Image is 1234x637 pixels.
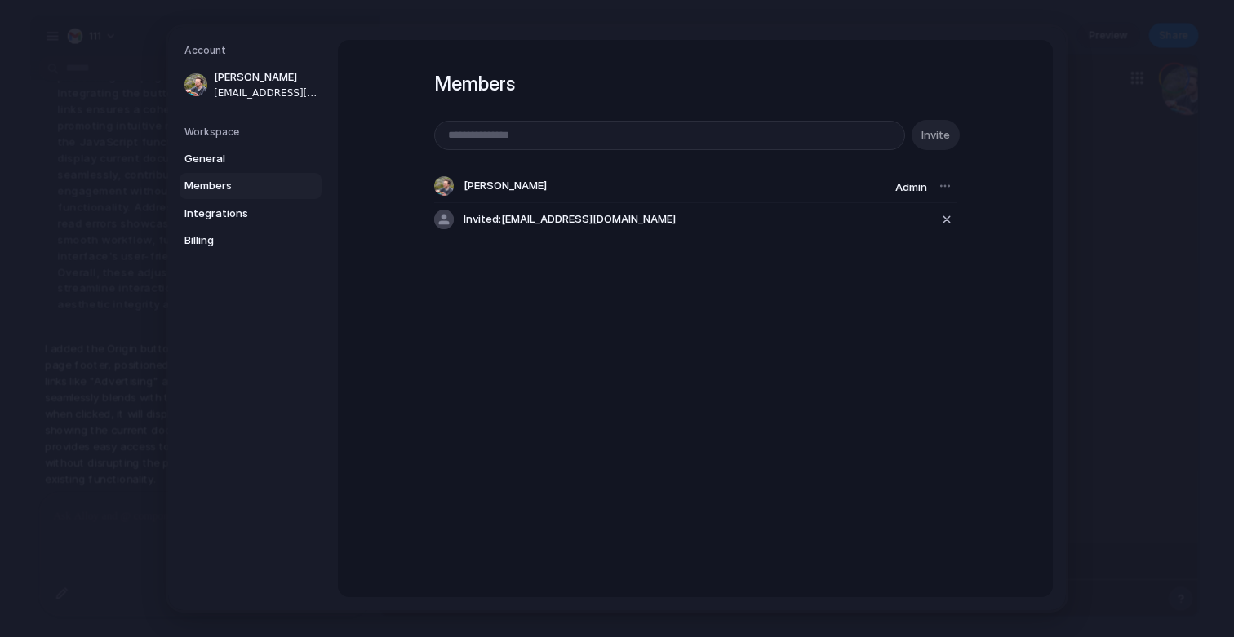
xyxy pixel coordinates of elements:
a: General [180,146,322,172]
span: Admin [895,180,927,193]
a: How Search works [282,552,402,590]
span: [EMAIL_ADDRESS][DOMAIN_NAME] [214,86,318,100]
a: Terms [609,552,664,590]
a: About [17,14,55,35]
span: Invited: [EMAIL_ADDRESS][DOMAIN_NAME] [464,211,676,228]
a: Store [64,14,99,35]
a: [PERSON_NAME][EMAIL_ADDRESS][DOMAIN_NAME] [180,64,322,105]
a: Billing [180,228,322,254]
span: [PERSON_NAME] [464,178,547,194]
a: Business [211,552,282,590]
button: Origin [402,552,433,590]
div: Settings [664,552,730,590]
a: Privacy [547,552,609,590]
span: Members [184,178,289,194]
a: Advertising [131,552,211,590]
a: Integrations [180,201,322,227]
a: Members [180,173,322,199]
span: Integrations [184,206,289,222]
h5: Account [184,43,322,58]
span: Billing [184,232,289,249]
span: General [184,151,289,167]
span: [PERSON_NAME] [214,69,318,86]
h1: Members [434,69,957,99]
h5: Workspace [184,125,322,139]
